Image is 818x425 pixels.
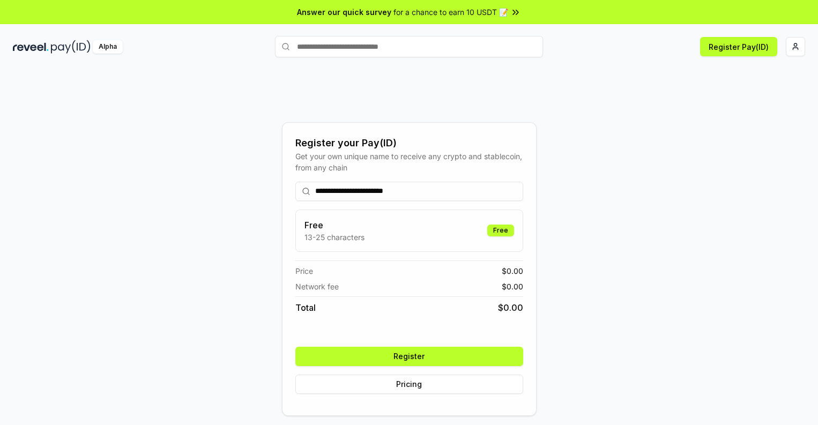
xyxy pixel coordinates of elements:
[295,281,339,292] span: Network fee
[304,232,365,243] p: 13-25 characters
[393,6,508,18] span: for a chance to earn 10 USDT 📝
[295,151,523,173] div: Get your own unique name to receive any crypto and stablecoin, from any chain
[51,40,91,54] img: pay_id
[502,281,523,292] span: $ 0.00
[295,375,523,394] button: Pricing
[295,347,523,366] button: Register
[93,40,123,54] div: Alpha
[13,40,49,54] img: reveel_dark
[295,136,523,151] div: Register your Pay(ID)
[295,265,313,277] span: Price
[297,6,391,18] span: Answer our quick survey
[498,301,523,314] span: $ 0.00
[700,37,777,56] button: Register Pay(ID)
[295,301,316,314] span: Total
[304,219,365,232] h3: Free
[487,225,514,236] div: Free
[502,265,523,277] span: $ 0.00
